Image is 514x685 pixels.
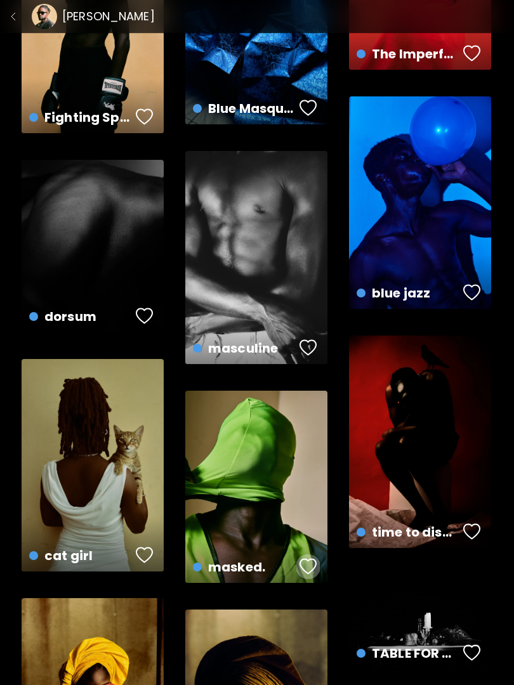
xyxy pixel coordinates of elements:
h4: blue jazz [357,284,459,303]
button: favorites [133,104,157,129]
h6: [PERSON_NAME] [62,9,155,24]
button: favorites [296,335,320,360]
h4: dorsum [29,307,131,326]
button: favorites [460,519,484,544]
a: masculinefavoriteshttps://cdn.kaleido.art/CDN/Artwork/167997/Primary/medium.webp?updated=746071 [185,151,327,364]
h4: The Imperfection [357,44,459,63]
button: favorites [460,41,484,66]
a: blue jazzfavoriteshttps://cdn.kaleido.art/CDN/Artwork/174811/Primary/medium.webp?updated=775139 [349,96,491,309]
button: favorites [460,280,484,305]
button: favorites [296,95,320,121]
a: TABLE FOR ONEfavoriteshttps://cdn.kaleido.art/CDN/Artwork/175414/Primary/medium.webp?updated=777480 [349,575,491,669]
h4: masculine [193,339,295,358]
img: down [8,11,18,22]
h4: masked. [193,558,295,577]
h4: TABLE FOR ONE [357,644,459,663]
a: masked.favoriteshttps://cdn.kaleido.art/CDN/Artwork/174874/Primary/medium.webp?updated=775392 [185,391,327,583]
h4: Fighting Spirit [29,108,131,127]
h4: time to disappear [357,523,459,542]
button: favorites [133,542,157,568]
button: down [5,8,22,25]
button: favorites [460,640,484,665]
h4: cat girl [29,546,131,565]
a: dorsumfavoriteshttps://cdn.kaleido.art/CDN/Artwork/174837/Primary/medium.webp?updated=775251 [22,160,164,332]
button: favorites [296,554,320,579]
a: cat girlfavoriteshttps://cdn.kaleido.art/CDN/Artwork/174853/Primary/medium.webp?updated=775300 [22,359,164,571]
h4: Blue Masquerade [193,99,295,118]
a: time to disappearfavoriteshttps://cdn.kaleido.art/CDN/Artwork/174852/Primary/medium.webp?updated=... [349,336,491,548]
button: favorites [133,303,157,329]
